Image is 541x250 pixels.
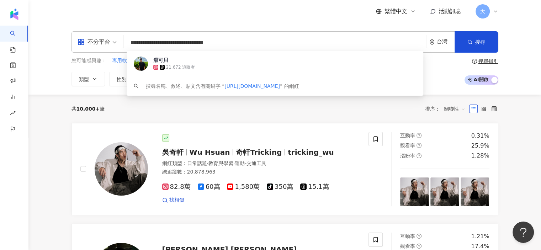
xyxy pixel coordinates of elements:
[444,103,465,115] span: 關聯性
[112,57,137,65] button: 專用軟膜粉
[400,153,415,159] span: 漲粉率
[71,57,106,64] span: 您可能感興趣：
[134,57,148,71] img: KOL Avatar
[400,177,429,206] img: post-image
[208,160,233,166] span: 教育與學習
[245,160,246,166] span: ·
[198,183,220,191] span: 60萬
[246,160,266,166] span: 交通工具
[162,169,360,176] div: 總追蹤數 ： 20,878,963
[471,132,489,140] div: 0.31%
[166,64,195,70] div: 21,672 追蹤者
[288,148,334,156] span: tricking_wu
[417,143,421,148] span: question-circle
[267,183,293,191] span: 350萬
[162,148,184,156] span: 吳奇軒
[471,142,489,150] div: 25.9%
[430,177,459,206] img: post-image
[190,148,230,156] span: Wu Hsuan
[162,197,184,204] a: 找相似
[95,142,148,196] img: KOL Avatar
[117,76,127,82] span: 性別
[10,106,16,122] span: rise
[71,123,498,215] a: KOL Avatar吳奇軒Wu Hsuan奇軒Trickingtricking_wu網紅類型：日常話題·教育與學習·運動·交通工具總追蹤數：20,878,96382.8萬60萬1,580萬350...
[71,72,105,86] button: 類型
[455,31,498,53] button: 搜尋
[169,197,184,204] span: 找相似
[134,84,139,89] span: search
[71,106,105,112] div: 共 筆
[10,26,24,53] a: search
[236,148,282,156] span: 奇軒Tricking
[146,82,299,90] div: 搜尋名稱、敘述、貼文含有關鍵字 “ ” 的網紅
[153,57,168,64] div: 滑可貝
[429,39,435,45] span: environment
[471,233,489,240] div: 1.21%
[109,72,143,86] button: 性別
[513,222,534,243] iframe: Help Scout Beacon - Open
[417,133,421,138] span: question-circle
[461,177,489,206] img: post-image
[300,183,329,191] span: 15.1萬
[162,183,191,191] span: 82.8萬
[439,8,461,15] span: 活動訊息
[425,103,469,115] div: 排序：
[78,36,110,48] div: 不分平台
[233,160,235,166] span: ·
[76,106,100,112] span: 10,000+
[207,160,208,166] span: ·
[112,57,137,64] span: 專用軟膜粉
[437,39,455,45] div: 台灣
[417,244,421,249] span: question-circle
[79,76,89,82] span: 類型
[417,234,421,239] span: question-circle
[471,152,489,160] div: 1.28%
[400,233,415,239] span: 互動率
[480,7,485,15] span: 大
[235,160,245,166] span: 運動
[475,39,485,45] span: 搜尋
[400,243,415,249] span: 觀看率
[9,9,20,20] img: logo icon
[227,183,260,191] span: 1,580萬
[472,59,477,64] span: question-circle
[400,143,415,148] span: 觀看率
[417,153,421,158] span: question-circle
[187,160,207,166] span: 日常話題
[162,160,360,167] div: 網紅類型 ：
[78,38,85,46] span: appstore
[400,133,415,138] span: 互動率
[224,83,280,89] span: [URL][DOMAIN_NAME]
[384,7,407,15] span: 繁體中文
[478,58,498,64] div: 搜尋指引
